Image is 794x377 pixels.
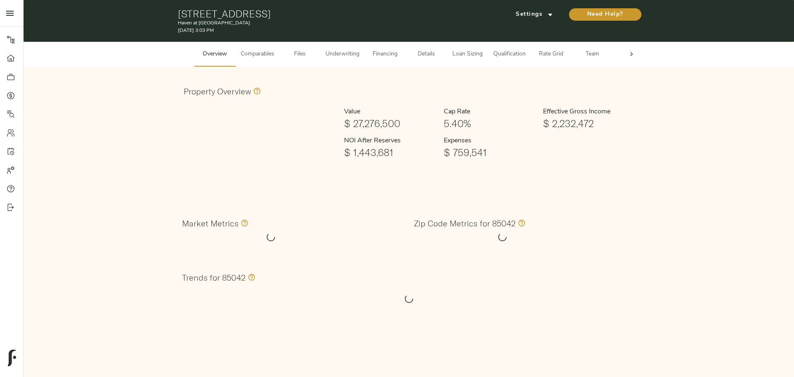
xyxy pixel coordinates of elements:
[325,49,359,60] span: Underwriting
[411,49,442,60] span: Details
[369,49,401,60] span: Financing
[577,49,608,60] span: Team
[493,49,526,60] span: Qualification
[444,107,536,118] h6: Cap Rate
[178,27,486,34] p: [DATE] 3:03 PM
[182,273,246,282] h3: Trends for 85042
[239,218,249,228] svg: Values in this section comprise all zip codes within the market
[344,118,437,129] h1: $ 27,276,500
[182,219,239,228] h3: Market Metrics
[543,118,636,129] h1: $ 2,232,472
[516,218,526,228] svg: Values in this section only include information specific to the 85042 zip code
[344,136,437,146] h6: NOI After Reserves
[452,49,483,60] span: Loan Sizing
[444,118,536,129] h1: 5.40%
[241,49,274,60] span: Comparables
[503,8,565,21] button: Settings
[178,8,486,19] h1: [STREET_ADDRESS]
[344,107,437,118] h6: Value
[444,146,536,158] h1: $ 759,541
[199,49,231,60] span: Overview
[444,136,536,146] h6: Expenses
[184,86,251,96] h3: Property Overview
[569,8,641,21] button: Need Help?
[618,49,650,60] span: Admin
[536,49,567,60] span: Rate Grid
[543,107,636,118] h6: Effective Gross Income
[512,10,557,20] span: Settings
[414,219,516,228] h3: Zip Code Metrics for 85042
[284,49,316,60] span: Files
[178,19,486,27] p: Haven at [GEOGRAPHIC_DATA]
[577,10,633,20] span: Need Help?
[344,146,437,158] h1: $ 1,443,681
